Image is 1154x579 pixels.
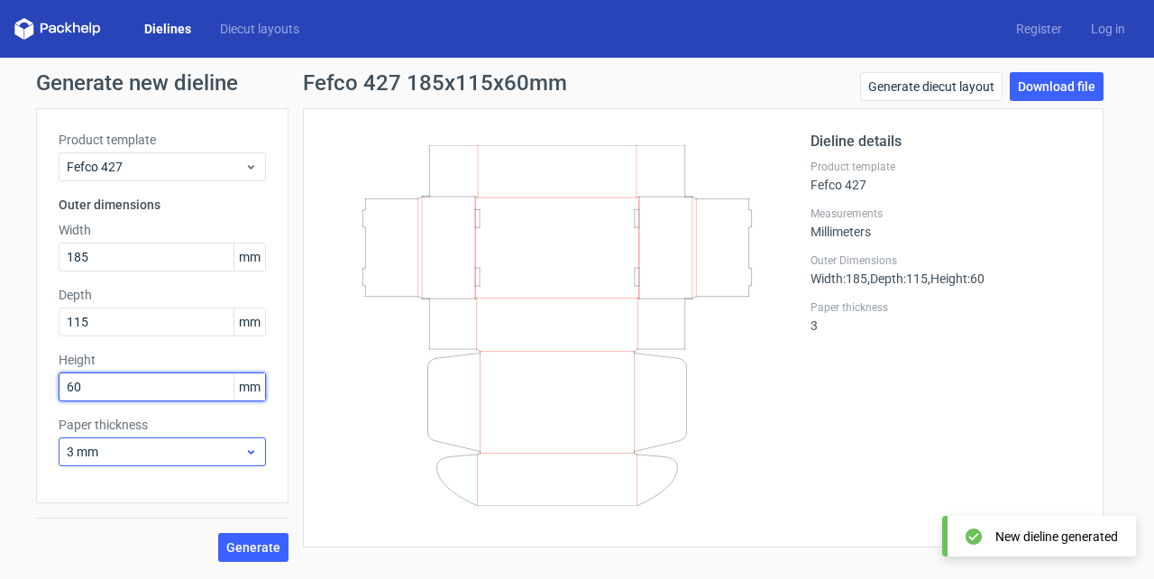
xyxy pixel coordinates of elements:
span: Width : 185 [811,271,867,286]
div: Millimeters [811,207,1081,239]
label: Paper thickness [59,416,266,434]
span: 3 mm [67,443,244,461]
label: Product template [59,131,266,149]
label: Depth [59,286,266,304]
a: Dielines [130,20,206,38]
label: Measurements [811,207,1081,221]
span: mm [234,308,265,335]
a: Register [1002,20,1076,38]
label: Height [59,351,266,369]
div: New dieline generated [995,528,1118,546]
span: mm [234,244,265,271]
span: Generate [226,541,280,554]
span: , Depth : 115 [867,271,928,286]
label: Outer Dimensions [811,253,1081,268]
button: Generate [218,533,288,562]
h1: Generate new dieline [36,72,1118,94]
span: mm [234,373,265,400]
h1: Fefco 427 185x115x60mm [303,72,567,94]
label: Width [59,221,266,239]
label: Product template [811,160,1081,174]
a: Log in [1076,20,1140,38]
label: Paper thickness [811,300,1081,315]
a: Generate diecut layout [860,72,1003,101]
div: Fefco 427 [811,160,1081,192]
a: Diecut layouts [206,20,314,38]
div: 3 [811,300,1081,333]
a: Download file [1010,72,1104,101]
h3: Outer dimensions [59,196,266,214]
span: , Height : 60 [928,271,985,286]
span: Fefco 427 [67,158,244,176]
h2: Dieline details [811,131,1081,152]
